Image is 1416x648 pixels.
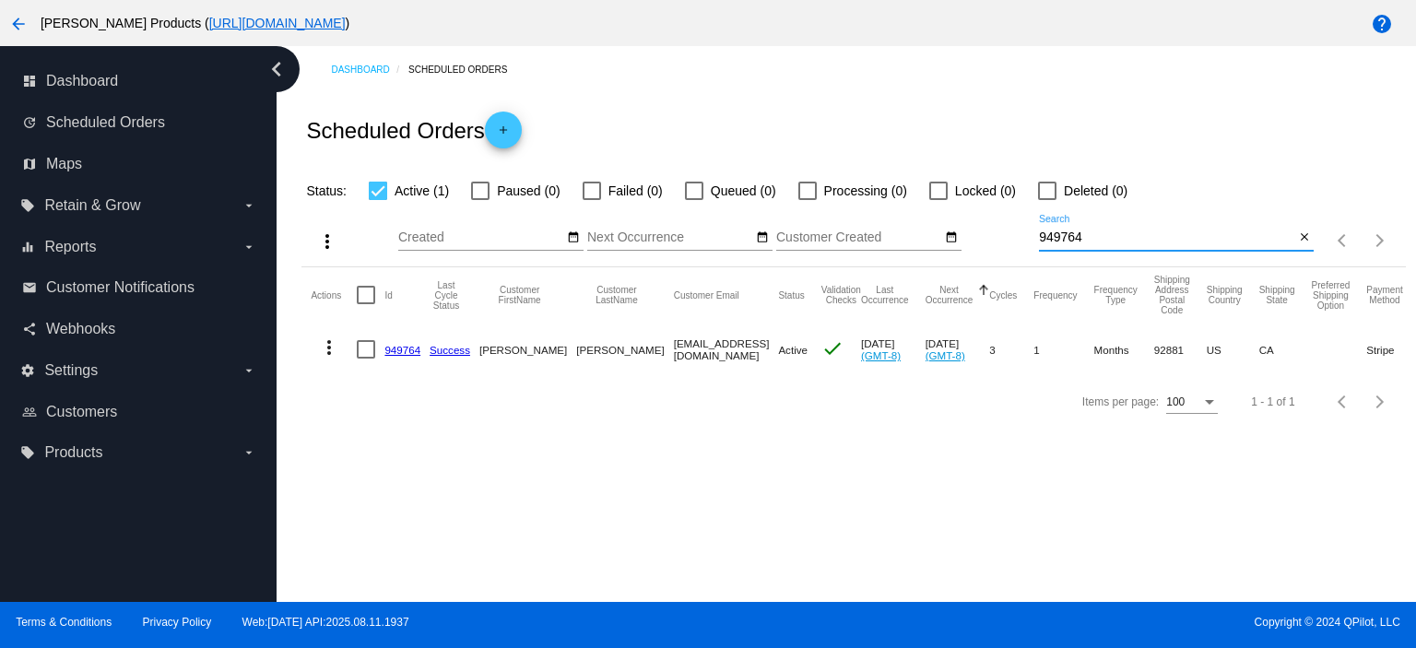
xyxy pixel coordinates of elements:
a: email Customer Notifications [22,273,256,302]
h2: Scheduled Orders [306,112,521,148]
mat-icon: check [821,337,844,359]
i: settings [20,363,35,378]
button: Change sorting for PreferredShippingOption [1312,280,1351,311]
button: Change sorting for NextOccurrenceUtc [926,285,973,305]
button: Clear [1294,229,1314,248]
a: Success [430,344,470,356]
a: [URL][DOMAIN_NAME] [209,16,346,30]
i: arrow_drop_down [242,240,256,254]
mat-cell: [DATE] [861,323,926,376]
mat-select: Items per page: [1166,396,1218,409]
span: Maps [46,156,82,172]
mat-cell: CA [1259,323,1312,376]
a: Scheduled Orders [408,55,524,84]
span: Reports [44,239,96,255]
i: map [22,157,37,171]
span: Retain & Grow [44,197,140,214]
button: Change sorting for CustomerLastName [576,285,656,305]
a: 949764 [384,344,420,356]
mat-icon: date_range [756,230,769,245]
i: share [22,322,37,336]
a: update Scheduled Orders [22,108,256,137]
button: Next page [1362,222,1398,259]
mat-icon: arrow_back [7,13,29,35]
mat-icon: more_vert [318,336,340,359]
mat-cell: 3 [989,323,1033,376]
span: Webhooks [46,321,115,337]
span: Queued (0) [711,180,776,202]
a: (GMT-8) [926,349,965,361]
mat-header-cell: Actions [311,267,357,323]
div: 1 - 1 of 1 [1251,395,1294,408]
button: Change sorting for CustomerEmail [674,289,739,300]
a: Privacy Policy [143,616,212,629]
div: Items per page: [1082,395,1159,408]
button: Change sorting for Frequency [1033,289,1077,300]
span: Dashboard [46,73,118,89]
button: Next page [1362,383,1398,420]
span: Active [778,344,808,356]
mat-cell: [DATE] [926,323,990,376]
mat-cell: [EMAIL_ADDRESS][DOMAIN_NAME] [674,323,779,376]
button: Change sorting for ShippingCountry [1207,285,1243,305]
button: Change sorting for Status [778,289,804,300]
button: Change sorting for LastProcessingCycleId [430,280,463,311]
span: Processing (0) [824,180,907,202]
a: Web:[DATE] API:2025.08.11.1937 [242,616,409,629]
mat-cell: US [1207,323,1259,376]
i: dashboard [22,74,37,88]
span: Failed (0) [608,180,663,202]
span: Products [44,444,102,461]
mat-icon: add [492,124,514,146]
i: people_outline [22,405,37,419]
a: Terms & Conditions [16,616,112,629]
mat-cell: 92881 [1154,323,1207,376]
span: Paused (0) [497,180,560,202]
a: people_outline Customers [22,397,256,427]
a: share Webhooks [22,314,256,344]
i: local_offer [20,445,35,460]
span: Settings [44,362,98,379]
i: arrow_drop_down [242,363,256,378]
button: Previous page [1325,383,1362,420]
mat-icon: date_range [567,230,580,245]
button: Change sorting for ShippingPostcode [1154,275,1190,315]
mat-cell: [PERSON_NAME] [576,323,673,376]
span: Locked (0) [955,180,1016,202]
span: Deleted (0) [1064,180,1127,202]
button: Change sorting for ShippingState [1259,285,1295,305]
mat-icon: date_range [945,230,958,245]
a: (GMT-8) [861,349,901,361]
i: local_offer [20,198,35,213]
i: update [22,115,37,130]
i: arrow_drop_down [242,445,256,460]
a: Dashboard [331,55,408,84]
input: Next Occurrence [587,230,753,245]
a: map Maps [22,149,256,179]
span: Active (1) [395,180,449,202]
mat-icon: close [1298,230,1311,245]
span: Customer Notifications [46,279,195,296]
button: Change sorting for Id [384,289,392,300]
button: Change sorting for PaymentMethod.Type [1366,285,1402,305]
span: Copyright © 2024 QPilot, LLC [724,616,1400,629]
span: 100 [1166,395,1185,408]
mat-icon: more_vert [316,230,338,253]
button: Previous page [1325,222,1362,259]
span: Status: [306,183,347,198]
i: email [22,280,37,295]
mat-cell: 1 [1033,323,1093,376]
mat-icon: help [1371,13,1393,35]
button: Change sorting for FrequencyType [1094,285,1138,305]
span: [PERSON_NAME] Products ( ) [41,16,349,30]
i: arrow_drop_down [242,198,256,213]
input: Customer Created [776,230,942,245]
span: Scheduled Orders [46,114,165,131]
i: equalizer [20,240,35,254]
mat-cell: [PERSON_NAME] [479,323,576,376]
i: chevron_left [262,54,291,84]
mat-header-cell: Validation Checks [821,267,861,323]
button: Change sorting for Cycles [989,289,1017,300]
span: Customers [46,404,117,420]
button: Change sorting for LastOccurrenceUtc [861,285,909,305]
